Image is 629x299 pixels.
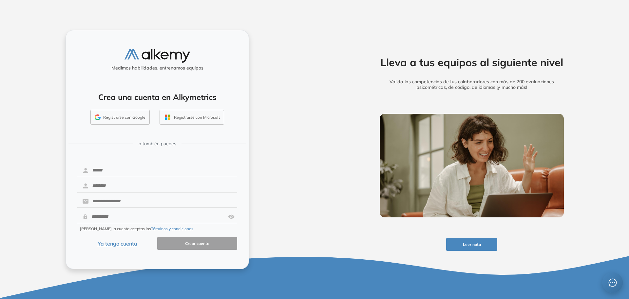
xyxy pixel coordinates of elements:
button: Leer nota [446,238,497,251]
img: asd [228,210,235,223]
h4: Crea una cuenta en Alkymetrics [74,92,240,102]
img: OUTLOOK_ICON [164,113,171,121]
button: Registrarse con Google [90,110,150,125]
span: o también puedes [139,140,176,147]
span: message [609,279,617,287]
h2: Lleva a tus equipos al siguiente nivel [370,56,574,69]
img: img-more-info [380,114,564,217]
h5: Valida las competencias de tus colaboradores con más de 200 evaluaciones psicométricas, de código... [370,79,574,90]
h5: Medimos habilidades, entrenamos equipos [68,65,246,71]
button: Crear cuenta [157,237,237,250]
button: Términos y condiciones [151,226,193,232]
span: [PERSON_NAME] la cuenta aceptas los [80,226,193,232]
button: Registrarse con Microsoft [160,110,224,125]
img: GMAIL_ICON [95,114,101,120]
button: Ya tengo cuenta [77,237,157,250]
img: logo-alkemy [124,49,190,63]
